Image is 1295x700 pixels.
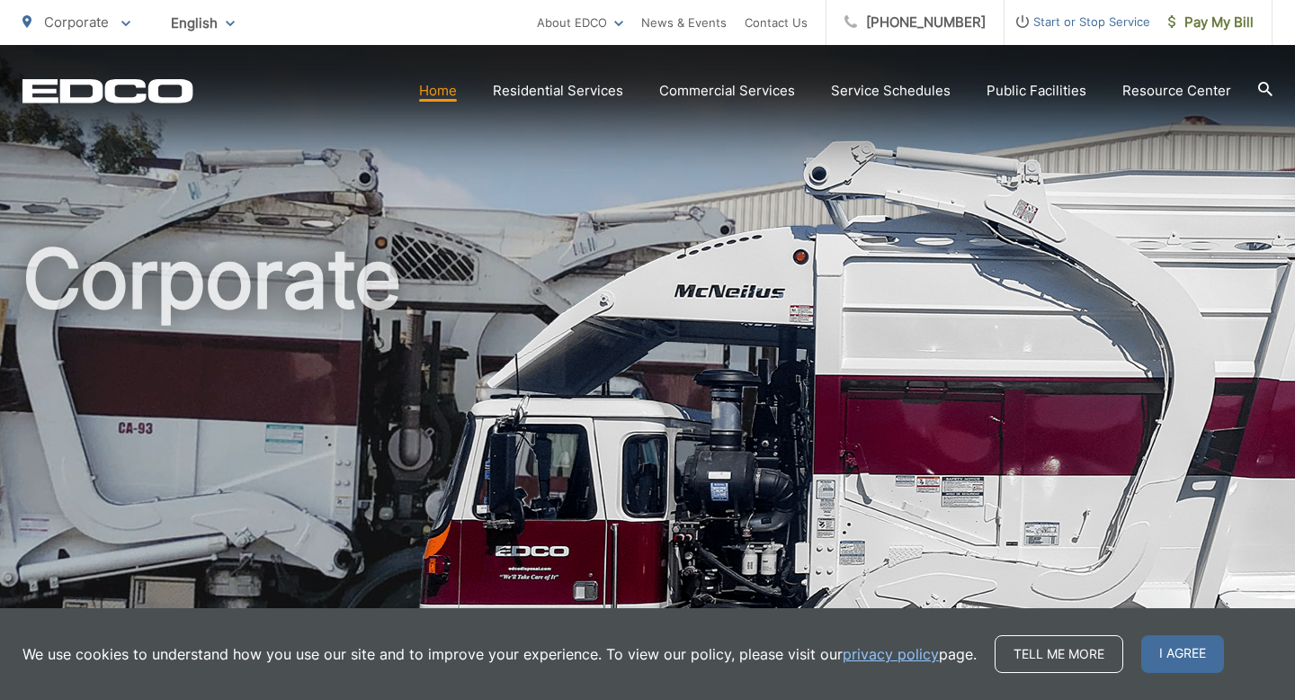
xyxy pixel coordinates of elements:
a: News & Events [641,12,727,33]
span: I agree [1141,635,1224,673]
span: Pay My Bill [1168,12,1254,33]
a: About EDCO [537,12,623,33]
a: privacy policy [843,643,939,665]
a: Tell me more [995,635,1123,673]
a: Service Schedules [831,80,951,102]
a: Home [419,80,457,102]
a: Resource Center [1122,80,1231,102]
a: Residential Services [493,80,623,102]
span: English [157,7,248,39]
a: EDCD logo. Return to the homepage. [22,78,193,103]
a: Commercial Services [659,80,795,102]
p: We use cookies to understand how you use our site and to improve your experience. To view our pol... [22,643,977,665]
a: Public Facilities [987,80,1086,102]
span: Corporate [44,13,109,31]
a: Contact Us [745,12,808,33]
